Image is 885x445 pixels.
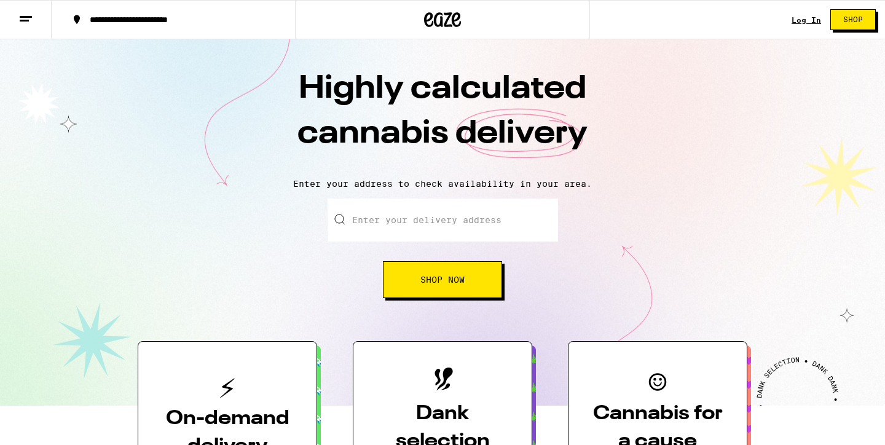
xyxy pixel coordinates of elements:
[830,9,876,30] button: Shop
[12,179,873,189] p: Enter your address to check availability in your area.
[383,261,502,298] button: Shop Now
[420,275,465,284] span: Shop Now
[821,9,885,30] a: Shop
[792,16,821,24] a: Log In
[227,67,658,169] h1: Highly calculated cannabis delivery
[843,16,863,23] span: Shop
[328,199,558,242] input: Enter your delivery address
